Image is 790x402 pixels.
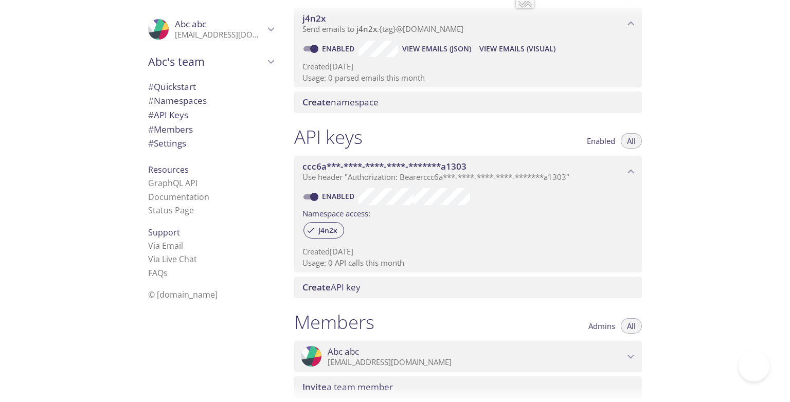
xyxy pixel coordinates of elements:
[302,24,463,34] span: Send emails to . {tag} @[DOMAIN_NAME]
[294,277,642,298] div: Create API Key
[302,72,634,83] p: Usage: 0 parsed emails this month
[294,310,374,334] h1: Members
[294,8,642,40] div: j4n2x namespace
[140,48,282,75] div: Abc's team
[356,24,377,34] span: j4n2x
[140,108,282,122] div: API Keys
[148,240,183,251] a: Via Email
[148,227,180,238] span: Support
[294,341,642,373] div: Abc abc
[148,95,154,106] span: #
[739,351,769,381] iframe: Help Scout Beacon - Open
[294,92,642,113] div: Create namespace
[148,289,218,300] span: © [DOMAIN_NAME]
[140,80,282,94] div: Quickstart
[302,96,331,108] span: Create
[303,222,344,239] div: j4n2x
[320,191,358,201] a: Enabled
[302,258,634,268] p: Usage: 0 API calls this month
[621,133,642,149] button: All
[148,54,264,69] span: Abc's team
[294,376,642,398] div: Invite a team member
[302,281,361,293] span: API key
[148,137,154,149] span: #
[302,246,634,257] p: Created [DATE]
[140,136,282,151] div: Team Settings
[140,94,282,108] div: Namespaces
[328,357,624,368] p: [EMAIL_ADDRESS][DOMAIN_NAME]
[148,137,186,149] span: Settings
[148,164,189,175] span: Resources
[140,12,282,46] div: Abc abc
[302,281,331,293] span: Create
[148,81,196,93] span: Quickstart
[148,109,154,121] span: #
[312,226,344,235] span: j4n2x
[140,122,282,137] div: Members
[148,177,197,189] a: GraphQL API
[479,43,555,55] span: View Emails (Visual)
[148,253,197,265] a: Via Live Chat
[402,43,471,55] span: View Emails (JSON)
[148,205,194,216] a: Status Page
[148,123,154,135] span: #
[148,123,193,135] span: Members
[475,41,560,57] button: View Emails (Visual)
[302,61,634,72] p: Created [DATE]
[164,267,168,279] span: s
[302,96,379,108] span: namespace
[294,125,363,149] h1: API keys
[148,81,154,93] span: #
[175,30,264,40] p: [EMAIL_ADDRESS][DOMAIN_NAME]
[398,41,475,57] button: View Emails (JSON)
[175,18,206,30] span: Abc abc
[148,191,209,203] a: Documentation
[328,346,359,357] span: Abc abc
[148,95,207,106] span: Namespaces
[148,267,168,279] a: FAQ
[320,44,358,53] a: Enabled
[302,205,370,220] label: Namespace access:
[581,133,621,149] button: Enabled
[302,12,326,24] span: j4n2x
[582,318,621,334] button: Admins
[621,318,642,334] button: All
[148,109,188,121] span: API Keys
